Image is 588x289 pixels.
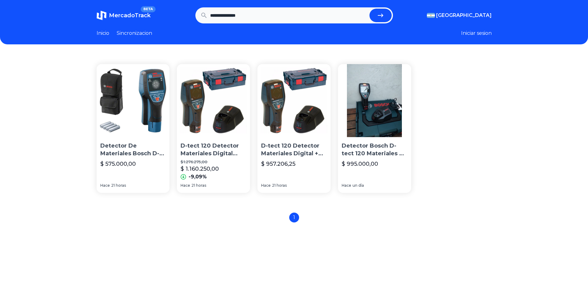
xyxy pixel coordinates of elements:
[257,64,331,193] a: D-tect 120 Detector Materiales Digital + Lboxx BoschD-tect 120 Detector Materiales Digital + Lbox...
[338,64,411,193] a: Detector Bosch D-tect 120 Materiales No Dewalt, Hilti,makitaDetector Bosch D-tect 120 Materiales ...
[189,173,207,181] p: -9,09%
[181,142,246,157] p: D-tect 120 Detector Materiales Digital Lboxx Bosch
[100,160,136,168] p: $ 575.000,00
[141,6,155,12] span: BETA
[100,183,110,188] span: Hace
[97,10,151,20] a: MercadoTrackBETA
[109,12,151,19] span: MercadoTrack
[261,142,327,157] p: D-tect 120 Detector Materiales Digital + Lboxx Bosch
[181,183,190,188] span: Hace
[177,64,250,193] a: D-tect 120 Detector Materiales Digital Lboxx BoschD-tect 120 Detector Materiales Digital Lboxx Bo...
[427,12,492,19] button: [GEOGRAPHIC_DATA]
[97,64,170,193] a: Detector De Materiales Bosch D-tect 120 C/pilas -pvc C/aguaDetector De Materiales Bosch D-tect 12...
[181,165,219,173] p: $ 1.160.250,00
[461,30,492,37] button: Iniciar sesion
[97,30,109,37] a: Inicio
[261,160,295,168] p: $ 957.206,25
[342,183,351,188] span: Hace
[257,64,331,137] img: D-tect 120 Detector Materiales Digital + Lboxx Bosch
[272,183,287,188] span: 21 horas
[352,183,364,188] span: un día
[427,13,435,18] img: Argentina
[342,142,407,157] p: Detector Bosch D-tect 120 Materiales No Dewalt, Hilti,makita
[100,142,166,157] p: Detector De Materiales Bosch D-tect 120 C/pilas -pvc C/agua
[436,12,492,19] span: [GEOGRAPHIC_DATA]
[338,64,411,137] img: Detector Bosch D-tect 120 Materiales No Dewalt, Hilti,makita
[97,64,170,137] img: Detector De Materiales Bosch D-tect 120 C/pilas -pvc C/agua
[111,183,126,188] span: 21 horas
[97,10,106,20] img: MercadoTrack
[177,64,250,137] img: D-tect 120 Detector Materiales Digital Lboxx Bosch
[181,160,246,165] p: $ 1.276.275,00
[342,160,378,168] p: $ 995.000,00
[117,30,152,37] a: Sincronizacion
[261,183,271,188] span: Hace
[191,183,206,188] span: 21 horas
